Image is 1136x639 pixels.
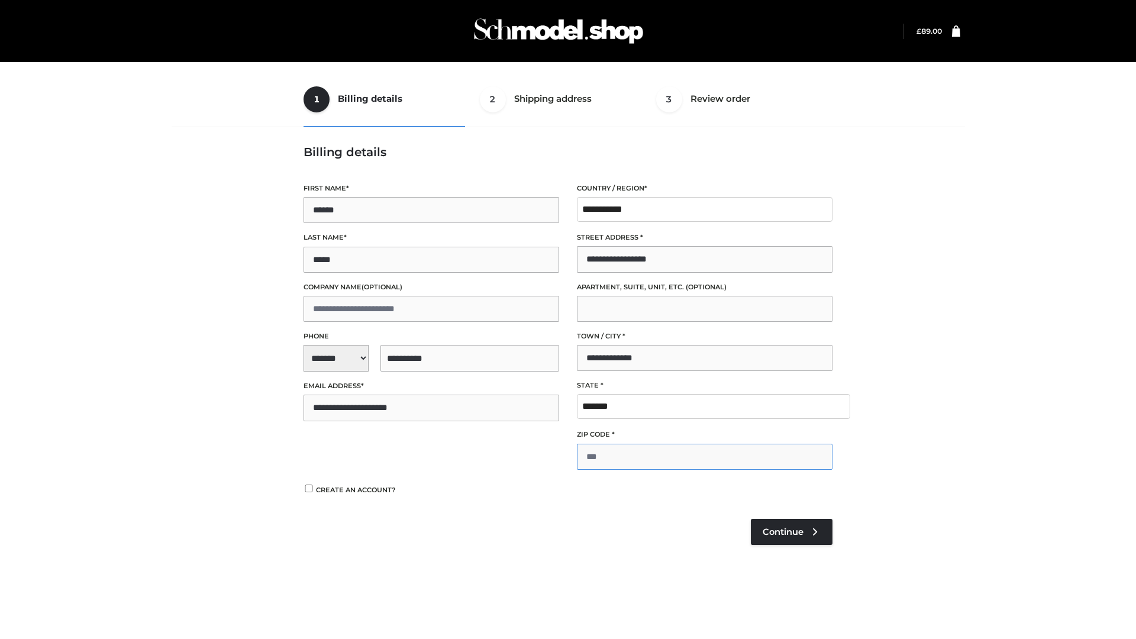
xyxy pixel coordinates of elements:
label: Phone [304,331,559,342]
a: £89.00 [916,27,942,35]
label: Apartment, suite, unit, etc. [577,282,832,293]
label: State [577,380,832,391]
span: Continue [763,527,803,537]
img: Schmodel Admin 964 [470,8,647,54]
label: ZIP Code [577,429,832,440]
label: Company name [304,282,559,293]
a: Continue [751,519,832,545]
bdi: 89.00 [916,27,942,35]
span: Create an account? [316,486,396,494]
label: Country / Region [577,183,832,194]
label: Street address [577,232,832,243]
label: Last name [304,232,559,243]
h3: Billing details [304,145,832,159]
span: (optional) [686,283,727,291]
label: Email address [304,380,559,392]
input: Create an account? [304,485,314,492]
label: First name [304,183,559,194]
span: (optional) [362,283,402,291]
label: Town / City [577,331,832,342]
span: £ [916,27,921,35]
